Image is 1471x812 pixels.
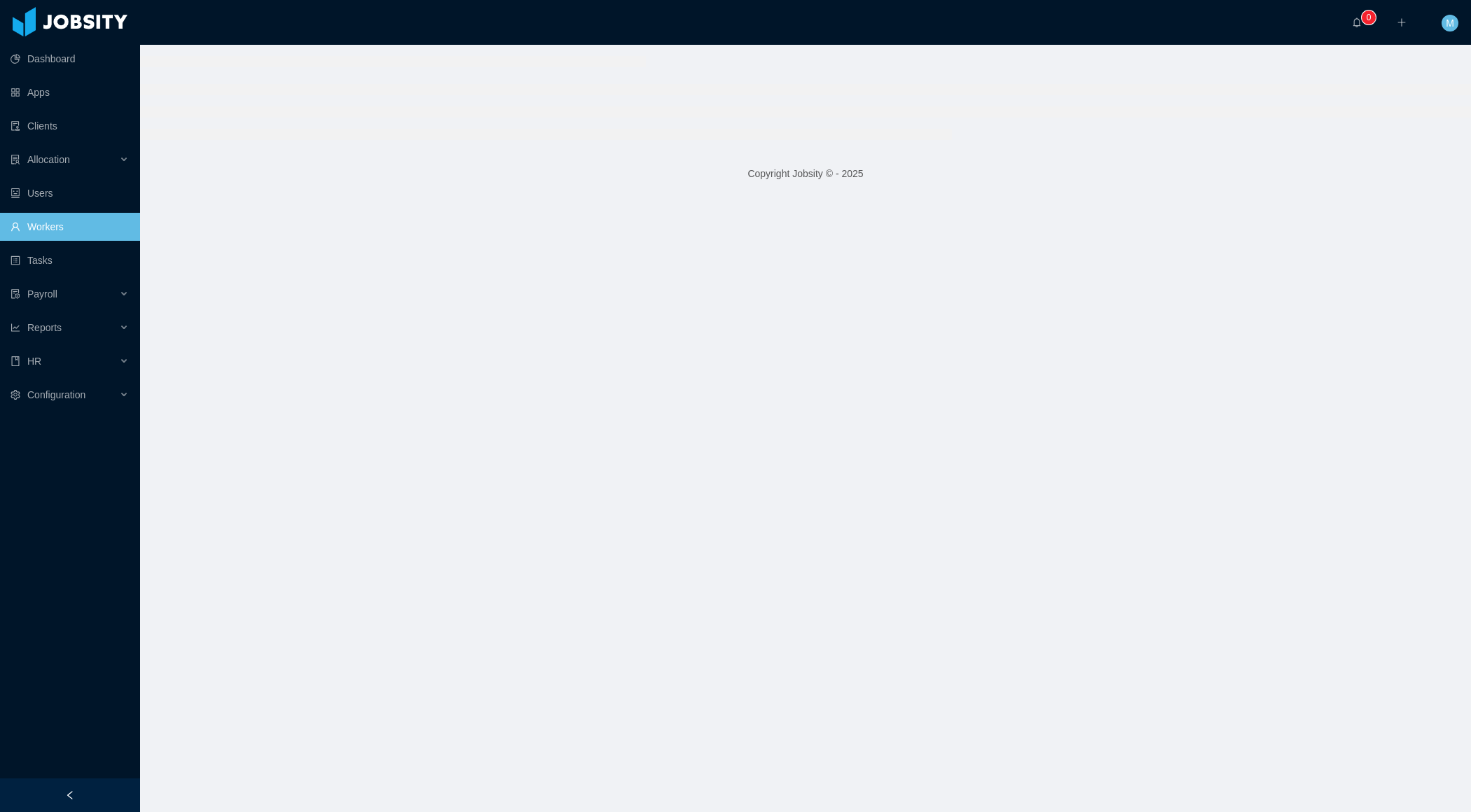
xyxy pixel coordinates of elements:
i: icon: solution [11,155,20,164]
span: Payroll [27,288,57,300]
sup: 0 [1362,10,1376,24]
span: Allocation [27,154,70,165]
i: icon: plus [1397,17,1407,27]
span: HR [27,356,41,367]
a: icon: auditClients [11,112,129,140]
span: M [1446,15,1454,31]
i: icon: line-chart [11,323,20,332]
i: icon: setting [11,390,20,400]
span: Configuration [27,389,85,400]
a: icon: appstoreApps [11,78,129,106]
i: icon: file-protect [11,289,20,299]
span: Reports [27,322,62,333]
a: icon: profileTasks [11,246,129,274]
i: icon: bell [1352,17,1362,27]
footer: Copyright Jobsity © - 2025 [140,150,1471,198]
a: icon: userWorkers [11,213,129,241]
i: icon: book [11,356,20,366]
a: icon: pie-chartDashboard [11,45,129,73]
a: icon: robotUsers [11,179,129,207]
